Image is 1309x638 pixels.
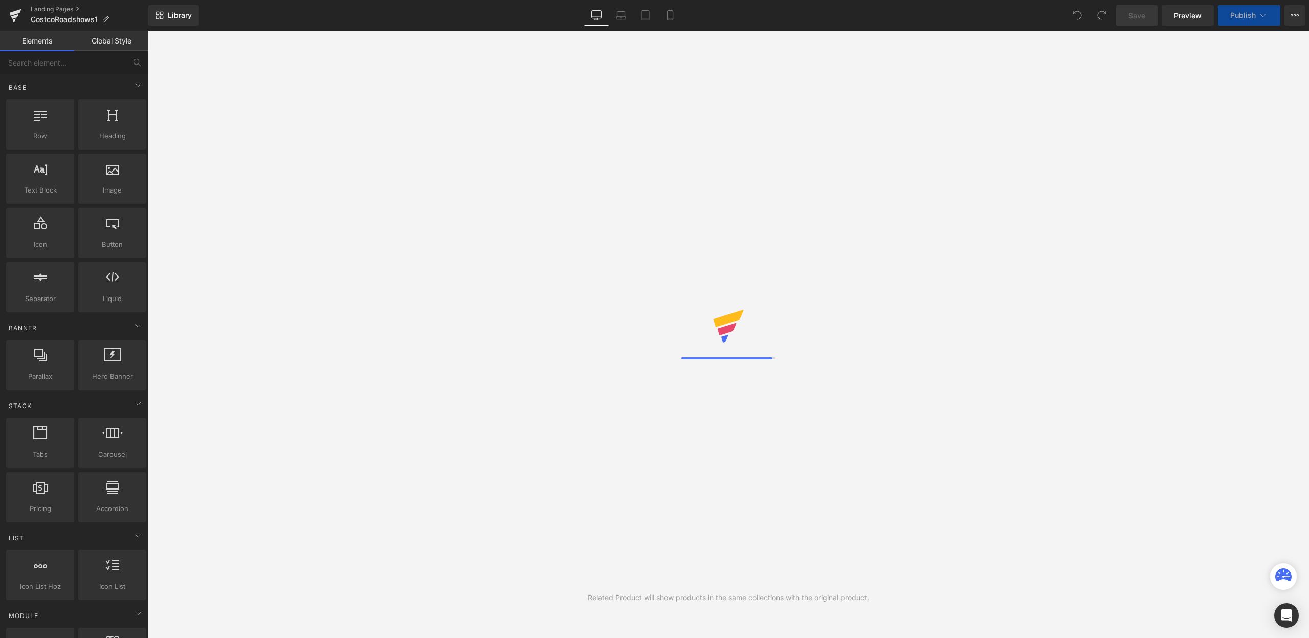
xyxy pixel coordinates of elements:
[9,449,71,460] span: Tabs
[1092,5,1112,26] button: Redo
[8,611,39,621] span: Module
[31,5,148,13] a: Landing Pages
[1284,5,1305,26] button: More
[148,5,199,26] a: New Library
[8,401,33,411] span: Stack
[1174,10,1202,21] span: Preview
[8,533,25,543] span: List
[31,15,98,24] span: CostcoRoadshows1
[81,581,143,592] span: Icon List
[9,239,71,250] span: Icon
[1128,10,1145,21] span: Save
[168,11,192,20] span: Library
[1274,603,1299,628] div: Open Intercom Messenger
[9,293,71,304] span: Separator
[1230,11,1256,19] span: Publish
[9,185,71,196] span: Text Block
[8,82,28,92] span: Base
[81,449,143,460] span: Carousel
[74,31,148,51] a: Global Style
[1067,5,1088,26] button: Undo
[81,293,143,304] span: Liquid
[8,323,38,333] span: Banner
[609,5,633,26] a: Laptop
[1162,5,1214,26] a: Preview
[9,131,71,141] span: Row
[584,5,609,26] a: Desktop
[81,371,143,382] span: Hero Banner
[588,592,869,603] div: Related Product will show products in the same collections with the original product.
[9,503,71,514] span: Pricing
[633,5,658,26] a: Tablet
[81,185,143,196] span: Image
[81,239,143,250] span: Button
[1218,5,1280,26] button: Publish
[9,581,71,592] span: Icon List Hoz
[658,5,682,26] a: Mobile
[81,503,143,514] span: Accordion
[9,371,71,382] span: Parallax
[81,131,143,141] span: Heading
